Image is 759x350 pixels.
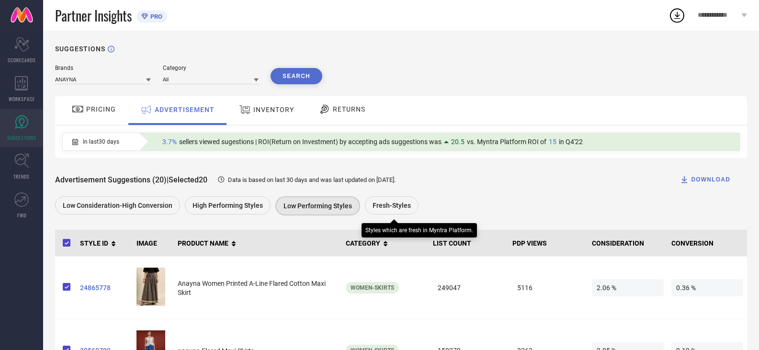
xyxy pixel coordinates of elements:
span: 5116 [512,279,584,296]
span: 20.5 [451,138,464,146]
span: SUGGESTIONS [7,134,36,141]
th: CONSIDERATION [588,230,668,257]
span: 3.7% [162,138,177,146]
div: Brands [55,65,151,71]
span: Anayna Women Printed A-Line Flared Cotton Maxi Skirt [178,280,326,296]
span: Advertisement Suggestions (20) [55,175,167,184]
div: Category [163,65,259,71]
th: CATEGORY [342,230,429,257]
span: Selected 20 [169,175,207,184]
span: WORKSPACE [9,95,35,102]
button: Search [271,68,322,84]
span: Low Performing Styles [283,202,352,210]
span: TRENDS [13,173,30,180]
span: Fresh-Styles [373,202,411,209]
span: RETURNS [333,105,365,113]
div: Percentage of sellers who have viewed suggestions for the current Insight Type [158,135,588,148]
span: Data is based on last 30 days and was last updated on [DATE] . [228,176,396,183]
span: INVENTORY [253,106,294,113]
span: PRICING [86,105,116,113]
span: 249047 [433,279,505,296]
span: in Q4'22 [559,138,583,146]
span: | [167,175,169,184]
span: High Performing Styles [193,202,263,209]
span: ADVERTISEMENT [155,106,215,113]
h1: SUGGESTIONS [55,45,105,53]
span: Low Consideration-High Conversion [63,202,172,209]
span: PRO [148,13,162,20]
span: Women-Skirts [351,284,394,291]
th: PDP VIEWS [509,230,588,257]
th: LIST COUNT [429,230,509,257]
div: Open download list [668,7,686,24]
span: Partner Insights [55,6,132,25]
a: 24865778 [80,284,129,292]
th: STYLE ID [76,230,133,257]
th: IMAGE [133,230,174,257]
div: Styles which are fresh in Myntra Platform. [365,227,473,234]
span: 2.06 % [592,279,664,296]
span: 0.36 % [671,279,743,296]
span: 15 [549,138,556,146]
span: SCORECARDS [8,56,36,64]
div: DOWNLOAD [680,175,730,184]
span: vs. Myntra Platform ROI of [467,138,546,146]
img: feb0659c-1beb-4afe-abfc-fae3ce0fc8911694599507570-Anayna-Womens-Dual-Printed-Flared-Long-Skirt-70... [136,268,165,306]
th: CONVERSION [668,230,747,257]
button: DOWNLOAD [668,170,742,189]
span: sellers viewed sugestions | ROI(Return on Investment) by accepting ads suggestions was [179,138,442,146]
span: In last 30 days [83,138,119,145]
th: PRODUCT NAME [174,230,342,257]
span: FWD [17,212,26,219]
